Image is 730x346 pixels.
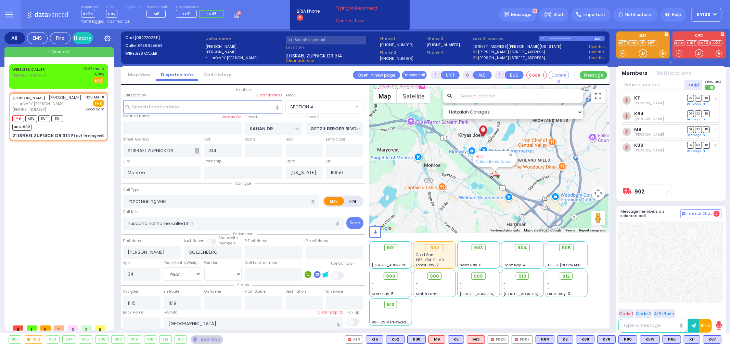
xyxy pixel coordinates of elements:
label: Fire units on call [176,5,226,9]
a: Use this [589,55,605,61]
span: - [503,252,505,257]
a: 902 [476,154,483,159]
div: K88 [576,335,594,344]
span: Ky100 [697,12,711,18]
span: Alert [554,12,564,18]
a: M9 [634,127,641,132]
span: Abraham Schwartz [634,132,664,137]
span: [STREET_ADDRESS][PERSON_NAME] [372,263,437,268]
label: Lines [106,5,117,9]
label: Call Type [123,187,140,193]
span: - [503,286,505,291]
div: BLS [618,335,637,344]
label: First Name [123,238,143,244]
button: Covered [549,71,569,79]
a: FD20 [698,40,710,45]
span: [PERSON_NAME] [49,95,82,101]
span: - [503,281,505,286]
button: Transfer call [402,71,427,79]
a: K84 [634,111,644,116]
div: BLS [386,335,405,344]
span: Forest Bay-3 [548,291,571,296]
span: SO [695,110,702,117]
span: [PHONE_NUMBER] [12,72,46,78]
h5: Message members on selected call [621,209,680,218]
label: Pick up [346,310,359,315]
span: members [218,241,236,246]
a: Open in new page [353,71,400,79]
a: K11 [634,95,641,101]
div: See map [191,335,223,344]
a: History [73,32,93,44]
img: message.svg [504,12,509,17]
span: K88, K84, K11, M9 [416,257,444,263]
a: bay [628,40,638,45]
label: [PERSON_NAME] [205,49,283,55]
label: Age [123,260,130,266]
span: BUS-902 [12,124,31,131]
span: [STREET_ADDRESS][PERSON_NAME] [460,291,524,296]
div: Fire [50,32,71,44]
span: K88 [25,115,37,122]
button: +Add [685,80,703,90]
label: Caller: [125,43,203,49]
span: FD11 [183,11,191,16]
span: Bay [106,10,117,18]
input: Search member [621,80,685,90]
label: Entry Code [326,137,345,142]
a: [STREET_ADDRESS][PERSON_NAME][US_STATE] [473,44,562,50]
div: Year/Month/Week/Day [164,260,201,266]
div: Bay [595,36,605,41]
label: P Last Name [306,238,328,244]
span: Important [584,12,605,18]
span: Send text [705,79,721,84]
div: M9 [428,335,445,344]
div: BLS [684,335,700,344]
small: Share with [218,235,238,240]
label: Clear address [257,93,282,98]
button: Drag Pegman onto the map to open Street View [591,211,605,225]
label: Location Name [123,114,150,119]
span: - [548,286,550,291]
div: MOSHE YITZCHOK GOLDENBERG [477,119,489,139]
span: ✕ [101,94,104,100]
span: - [503,257,505,263]
div: K6 [448,335,464,344]
label: Floor [285,137,294,142]
span: 0 [68,325,78,331]
div: All [4,32,25,44]
input: Search location [456,89,583,103]
div: K62 [386,335,405,344]
span: FD46 [207,11,217,16]
span: You're logged in as monitor. [81,19,130,24]
span: 908 [430,273,439,280]
label: EMS [324,197,344,205]
a: Connect Now [336,18,390,24]
span: Notifications [625,12,653,18]
img: red-radio-icon.svg [491,338,494,341]
button: Show satellite imagery [397,89,431,103]
button: Send [346,217,363,229]
span: - [372,252,374,257]
span: Smith Farm [416,291,438,296]
div: 902 [425,244,444,252]
span: EMS [93,100,104,107]
span: Good Sam [86,107,104,112]
div: ALS [467,335,485,344]
a: K65 [647,40,656,45]
label: In Service [326,289,343,294]
a: Send again [687,133,705,137]
span: - [548,281,550,286]
img: Google [371,224,394,233]
label: Dispatcher [81,5,98,9]
div: BLS [576,335,594,344]
span: 910 [518,273,526,280]
a: Open this area in Google Maps (opens a new window) [371,224,394,233]
button: Toggle fullscreen view [591,89,605,103]
div: BLS [536,335,554,344]
span: [PHONE_NUMBER] [12,107,46,112]
a: Send again [687,102,705,106]
a: 21 [PERSON_NAME] [STREET_ADDRESS] [473,55,546,61]
span: Other building occupants [194,148,199,154]
div: K16 [366,335,383,344]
